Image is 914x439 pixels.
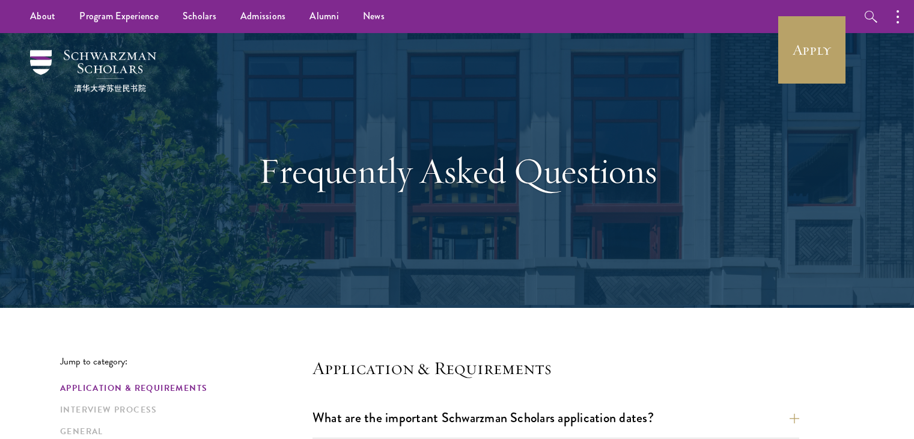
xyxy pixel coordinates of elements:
[60,382,305,394] a: Application & Requirements
[60,404,305,416] a: Interview Process
[60,425,305,438] a: General
[312,356,799,380] h4: Application & Requirements
[778,16,845,84] a: Apply
[312,404,799,431] button: What are the important Schwarzman Scholars application dates?
[30,50,156,92] img: Schwarzman Scholars
[250,149,665,192] h1: Frequently Asked Questions
[60,356,312,367] p: Jump to category:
